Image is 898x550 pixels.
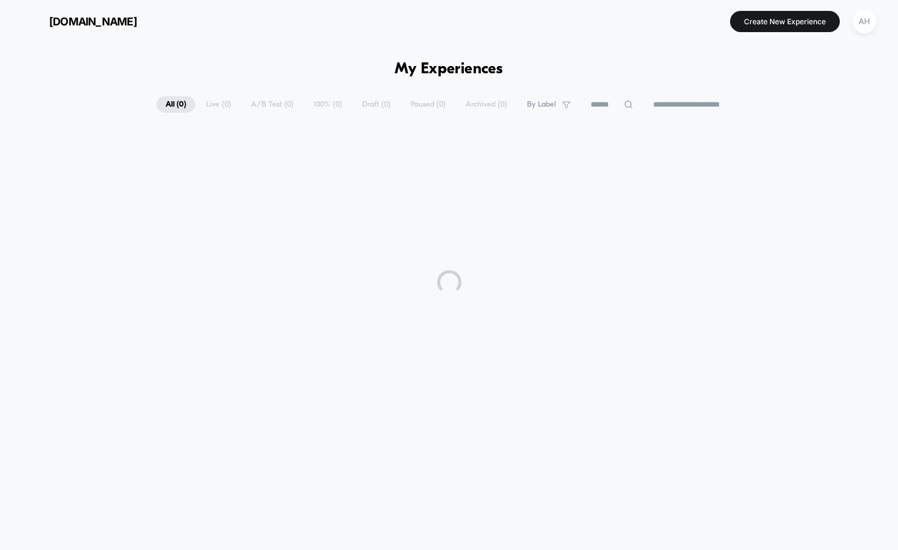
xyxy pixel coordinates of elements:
[730,11,840,32] button: Create New Experience
[853,10,876,33] div: AH
[156,96,195,113] span: All ( 0 )
[395,61,503,78] h1: My Experiences
[527,100,556,109] span: By Label
[49,15,137,28] span: [DOMAIN_NAME]
[18,12,141,31] button: [DOMAIN_NAME]
[849,9,880,34] button: AH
